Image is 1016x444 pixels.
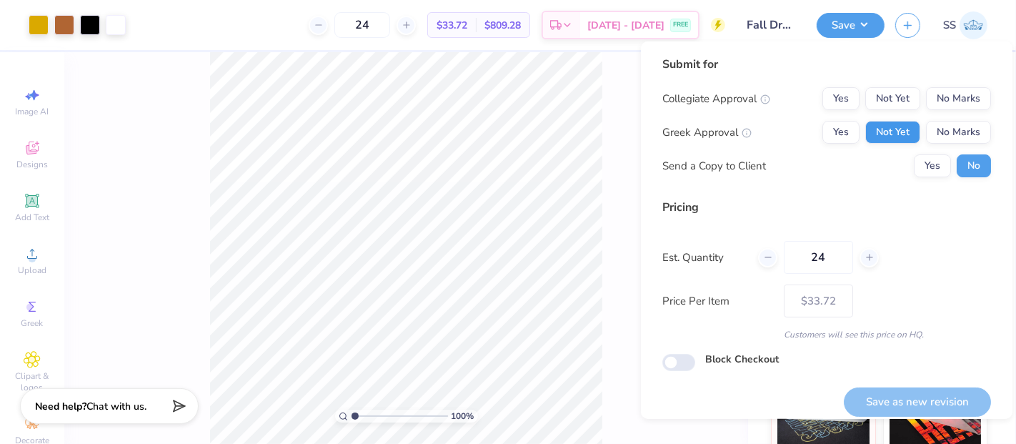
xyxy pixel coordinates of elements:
[943,17,956,34] span: SS
[822,121,860,144] button: Yes
[452,410,474,423] span: 100 %
[914,154,951,177] button: Yes
[16,159,48,170] span: Designs
[662,158,766,174] div: Send a Copy to Client
[736,11,806,39] input: Untitled Design
[587,18,664,33] span: [DATE] - [DATE]
[817,13,885,38] button: Save
[957,154,991,177] button: No
[662,250,747,266] label: Est. Quantity
[35,400,86,413] strong: Need help?
[943,11,987,39] a: SS
[784,241,853,274] input: – –
[15,212,49,223] span: Add Text
[705,352,779,367] label: Block Checkout
[662,328,991,341] div: Customers will see this price on HQ.
[822,87,860,110] button: Yes
[437,18,467,33] span: $33.72
[334,12,390,38] input: – –
[960,11,987,39] img: Shashank S Sharma
[16,106,49,117] span: Image AI
[662,91,770,107] div: Collegiate Approval
[7,370,57,393] span: Clipart & logos
[662,124,752,141] div: Greek Approval
[86,400,146,413] span: Chat with us.
[926,121,991,144] button: No Marks
[21,317,44,329] span: Greek
[865,121,920,144] button: Not Yet
[484,18,521,33] span: $809.28
[662,56,991,73] div: Submit for
[673,20,688,30] span: FREE
[926,87,991,110] button: No Marks
[18,265,46,276] span: Upload
[865,87,920,110] button: Not Yet
[662,293,773,310] label: Price Per Item
[662,199,991,216] div: Pricing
